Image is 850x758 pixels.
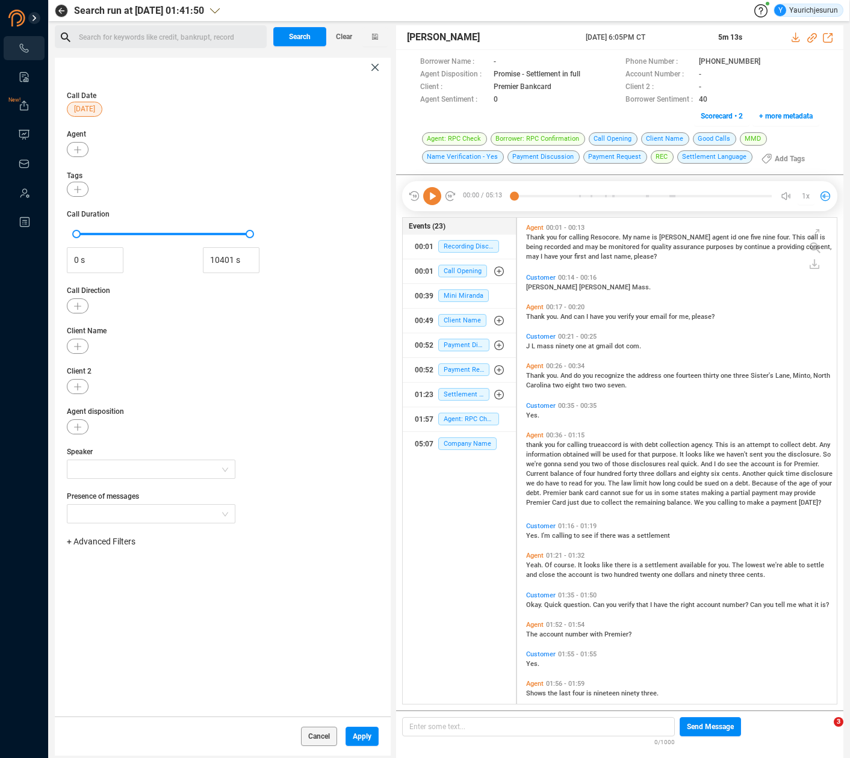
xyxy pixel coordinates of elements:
span: there [600,532,618,540]
span: Thank [526,313,547,321]
span: Speaker [67,446,235,457]
span: your [819,479,832,487]
span: partial [731,489,752,497]
span: Add Tags [775,149,805,168]
span: [PERSON_NAME] [659,233,712,241]
span: Premier [526,499,552,507]
span: have [590,313,606,321]
span: is [777,460,784,468]
span: to [561,479,569,487]
span: consent, [806,243,831,251]
span: So [823,451,831,458]
span: haven't [727,451,749,458]
span: you [606,313,618,321]
span: course. [554,561,578,569]
span: thank [526,441,545,449]
span: a [730,479,735,487]
span: a [772,243,777,251]
div: 05:07 [415,434,433,454]
span: three [733,372,751,380]
span: Client 2 [67,366,379,377]
span: Settlement Language [438,388,490,401]
span: cannot [600,489,622,497]
span: dollars [656,470,678,478]
div: 00:52 [415,360,433,380]
li: Smart Reports [4,65,45,89]
span: real [668,460,681,468]
span: [PERSON_NAME] [579,283,632,291]
span: Recording Disclosure [438,240,500,253]
div: 00:52 [415,336,433,355]
span: obtained [563,451,591,458]
span: you [706,499,718,507]
span: [PERSON_NAME] [526,283,579,291]
span: you. [594,479,608,487]
span: was [618,532,631,540]
span: limit [633,479,649,487]
span: an [737,441,746,449]
span: at [588,342,596,350]
span: And [701,460,714,468]
li: Exports [4,94,45,118]
span: do [536,479,545,487]
span: Minto, [793,372,813,380]
span: settlement [637,532,670,540]
span: Premier. [794,460,819,468]
span: hundred [597,470,623,478]
span: I [714,460,718,468]
span: is [730,441,737,449]
span: five [751,233,763,241]
span: cents. [722,470,742,478]
span: purposes [706,243,736,251]
span: The [608,479,621,487]
span: agent [712,233,731,241]
span: mass [537,342,556,350]
span: and [588,253,601,260]
span: one [721,372,733,380]
span: balance [550,470,575,478]
span: do [574,372,583,380]
span: ninety [556,342,575,350]
span: the [787,479,799,487]
button: 00:01Recording Disclosure [403,235,517,259]
span: could [677,479,695,487]
div: grid [523,221,836,703]
span: to [772,441,780,449]
span: making [701,489,725,497]
span: [DATE]? [799,499,821,507]
span: email [650,313,669,321]
span: Another [742,470,768,478]
span: there [615,561,632,569]
span: a [766,499,771,507]
img: prodigal-logo [8,10,75,26]
button: 00:01Call Opening [403,259,517,283]
span: Resocore. [591,233,622,241]
span: for [641,243,651,251]
span: for [557,441,567,449]
span: like [704,451,716,458]
span: states [680,489,701,497]
span: looks [686,451,704,458]
span: calling [567,441,589,449]
span: calling [569,233,591,241]
span: quality [651,243,673,251]
span: you [545,441,557,449]
span: law [621,479,633,487]
span: Carolina [526,381,553,389]
span: Yeah. [526,561,545,569]
span: 1x [802,186,810,206]
span: provide [794,489,816,497]
span: payment [752,489,780,497]
span: account [751,460,777,468]
button: 00:49Client Name [403,309,517,333]
span: send [563,460,580,468]
span: remaining [635,499,667,507]
span: two [553,381,565,389]
span: collection [660,441,691,449]
span: Payment Discussion [438,339,490,351]
button: 00:52Payment Discussion [403,333,517,357]
span: Call Opening [438,265,487,277]
span: of [604,460,612,468]
span: bank [569,489,585,497]
span: your [636,313,650,321]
